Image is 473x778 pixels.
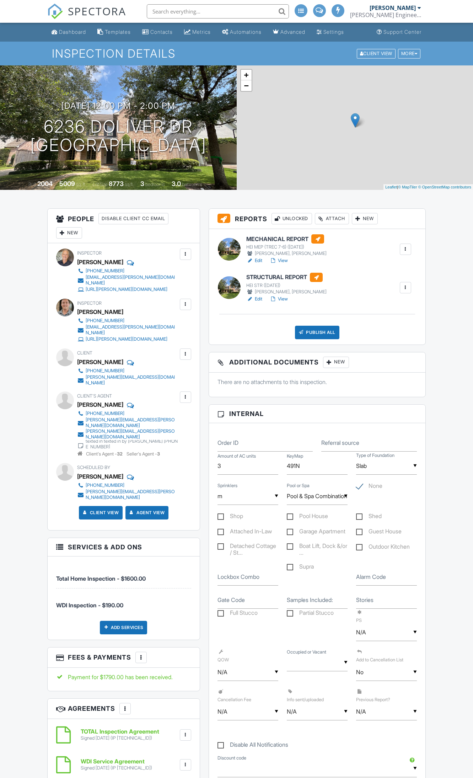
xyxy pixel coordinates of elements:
[81,765,152,771] div: Signed [DATE] (IP [TECHNICAL_ID])
[217,591,278,609] input: Gate Code
[117,451,123,457] strong: 32
[77,471,123,482] div: [PERSON_NAME]
[356,591,417,609] input: Stories
[157,451,160,457] strong: 3
[95,26,134,39] a: Templates
[209,209,425,229] h3: Reports
[182,182,202,187] span: bathrooms
[77,393,112,399] span: Client's Agent
[270,26,308,39] a: Advanced
[77,250,102,256] span: Inspector
[272,213,312,224] div: Unlocked
[86,483,124,488] div: [PHONE_NUMBER]
[246,283,327,288] div: HEI STR ([DATE])
[30,117,206,155] h1: 6236 Doliver Dr [GEOGRAPHIC_DATA]
[81,509,119,516] a: Client View
[295,326,339,339] div: Publish All
[287,543,348,551] label: Boat Lift, Dock &/or Bulkhead
[217,568,278,586] input: Lockbox Combo
[385,185,397,189] a: Leaflet
[128,509,165,516] a: Agent View
[86,489,178,500] div: [PERSON_NAME][EMAIL_ADDRESS][PERSON_NAME][DOMAIN_NAME]
[314,26,347,39] a: Settings
[323,357,349,368] div: New
[98,213,168,224] div: Disable Client CC Email
[47,4,63,19] img: The Best Home Inspection Software - Spectora
[287,609,334,618] label: Partial Stucco
[77,300,102,306] span: Inspector
[246,234,327,244] h6: MECHANICAL REPORT
[77,374,178,386] a: [PERSON_NAME][EMAIL_ADDRESS][DOMAIN_NAME]
[77,257,123,267] div: [PERSON_NAME]
[287,563,314,572] label: Supra
[209,405,425,423] h3: Internal
[86,268,124,274] div: [PHONE_NUMBER]
[77,489,178,500] a: [PERSON_NAME][EMAIL_ADDRESS][PERSON_NAME][DOMAIN_NAME]
[246,288,327,295] div: [PERSON_NAME], [PERSON_NAME]
[76,182,86,187] span: sq. ft.
[77,410,178,417] a: [PHONE_NUMBER]
[28,182,36,187] span: Built
[246,257,262,264] a: Edit
[86,411,124,416] div: [PHONE_NUMBER]
[86,428,178,440] div: [PERSON_NAME][EMAIL_ADDRESS][PERSON_NAME][DOMAIN_NAME]
[93,182,108,187] span: Lot Size
[374,26,424,39] a: Support Center
[287,596,333,604] label: Samples Included:
[77,465,110,470] span: Scheduled By
[217,609,258,618] label: Full Stucco
[77,324,178,336] a: [EMAIL_ADDRESS][PERSON_NAME][DOMAIN_NAME]
[356,483,382,491] label: None
[246,234,327,257] a: MECHANICAL REPORT HEI MEP (TREC 7-6) ([DATE]) [PERSON_NAME], [PERSON_NAME]
[77,286,178,293] a: [URL][PERSON_NAME][DOMAIN_NAME]
[77,275,178,286] a: [EMAIL_ADDRESS][PERSON_NAME][DOMAIN_NAME]
[109,180,124,187] div: 8773
[77,357,123,367] div: [PERSON_NAME]
[287,453,303,459] label: KeyMap
[77,307,123,317] div: [PERSON_NAME]
[217,513,243,522] label: Shop
[48,648,200,668] h3: Fees & Payments
[81,729,159,741] a: TOTAL Inspection Agreement Signed [DATE] (IP [TECHNICAL_ID])
[86,438,178,450] div: texted in texted in by [PERSON_NAME] [PHONE_NUMBER]
[81,758,152,771] a: WDI Service Agreement Signed [DATE] (IP [TECHNICAL_ID])
[77,367,178,374] a: [PHONE_NUMBER]
[321,439,359,447] label: Referral source
[269,295,288,303] a: View
[125,182,134,187] span: sq.ft.
[217,457,278,475] input: Amount of AC units
[86,336,167,342] div: [URL][PERSON_NAME][DOMAIN_NAME]
[246,244,327,250] div: HEI MEP (TREC 7-6) ([DATE])
[52,47,421,60] h1: Inspection Details
[287,513,328,522] label: Pool House
[217,688,278,702] label: Cancellation Fee
[217,543,278,551] label: Detached Cottage / Studio
[217,755,246,761] label: Discount code
[356,568,417,586] input: Alarm Code
[77,482,178,489] a: [PHONE_NUMBER]
[217,378,417,386] p: There are no attachments to this inspection.
[370,4,416,11] div: [PERSON_NAME]
[246,273,327,295] a: STRUCTURAL REPORT HEI STR ([DATE]) [PERSON_NAME], [PERSON_NAME]
[269,257,288,264] a: View
[356,543,410,552] label: Outdoor Kitchen
[246,273,327,282] h6: STRUCTURAL REPORT
[61,101,175,111] h3: [DATE] 12:00 pm - 2:00 pm
[241,80,252,91] a: Zoom out
[280,29,305,35] div: Advanced
[77,350,92,356] span: Client
[352,213,378,224] div: New
[56,673,191,681] div: Payment for $1790.00 has been received.
[48,699,200,719] h3: Agreements
[230,29,262,35] div: Automations
[86,368,124,374] div: [PHONE_NUMBER]
[127,451,160,457] span: Seller's Agent -
[323,29,344,35] div: Settings
[86,275,178,286] div: [EMAIL_ADDRESS][PERSON_NAME][DOMAIN_NAME]
[246,250,327,257] div: [PERSON_NAME], [PERSON_NAME]
[86,374,178,386] div: [PERSON_NAME][EMAIL_ADDRESS][DOMAIN_NAME]
[287,649,326,655] label: Occupied or Vacant
[357,49,396,58] div: Client View
[140,180,144,187] div: 3
[56,562,191,588] li: Service: Total Home Inspection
